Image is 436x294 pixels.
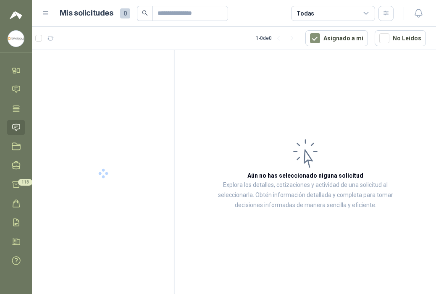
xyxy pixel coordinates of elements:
[142,10,148,16] span: search
[7,177,25,192] a: 118
[8,31,24,47] img: Company Logo
[217,180,394,210] p: Explora los detalles, cotizaciones y actividad de una solicitud al seleccionarla. Obtén informaci...
[18,179,32,186] span: 118
[375,30,426,46] button: No Leídos
[297,9,314,18] div: Todas
[247,171,363,180] h3: Aún no has seleccionado niguna solicitud
[120,8,130,18] span: 0
[256,31,299,45] div: 1 - 0 de 0
[305,30,368,46] button: Asignado a mi
[10,10,22,20] img: Logo peakr
[60,7,113,19] h1: Mis solicitudes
